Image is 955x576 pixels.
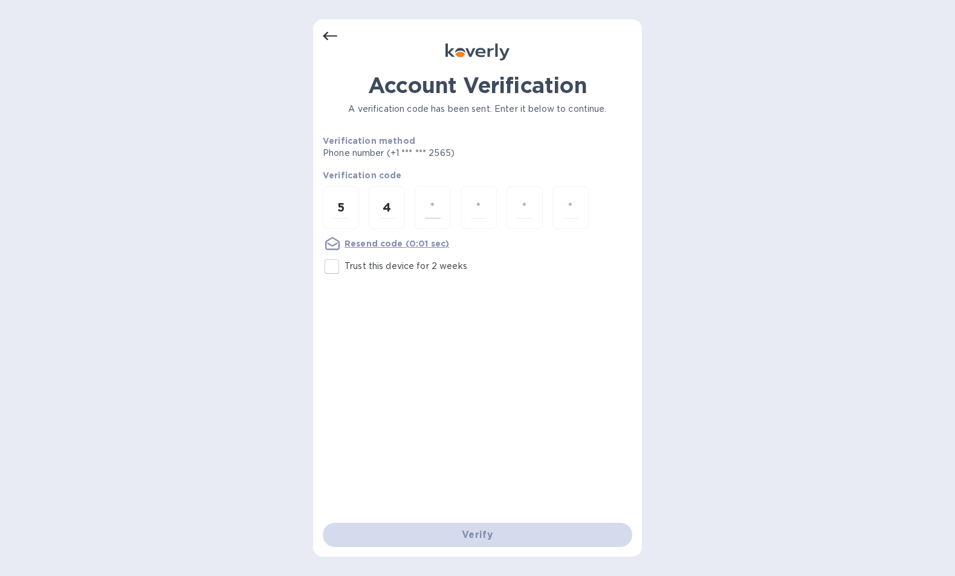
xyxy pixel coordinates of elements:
[345,239,449,248] u: Resend code (0:01 sec)
[323,73,632,98] h1: Account Verification
[345,260,467,273] p: Trust this device for 2 weeks
[323,103,632,115] p: A verification code has been sent. Enter it below to continue.
[323,169,632,181] p: Verification code
[323,136,415,146] b: Verification method
[323,147,547,160] p: Phone number (+1 *** *** 2565)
